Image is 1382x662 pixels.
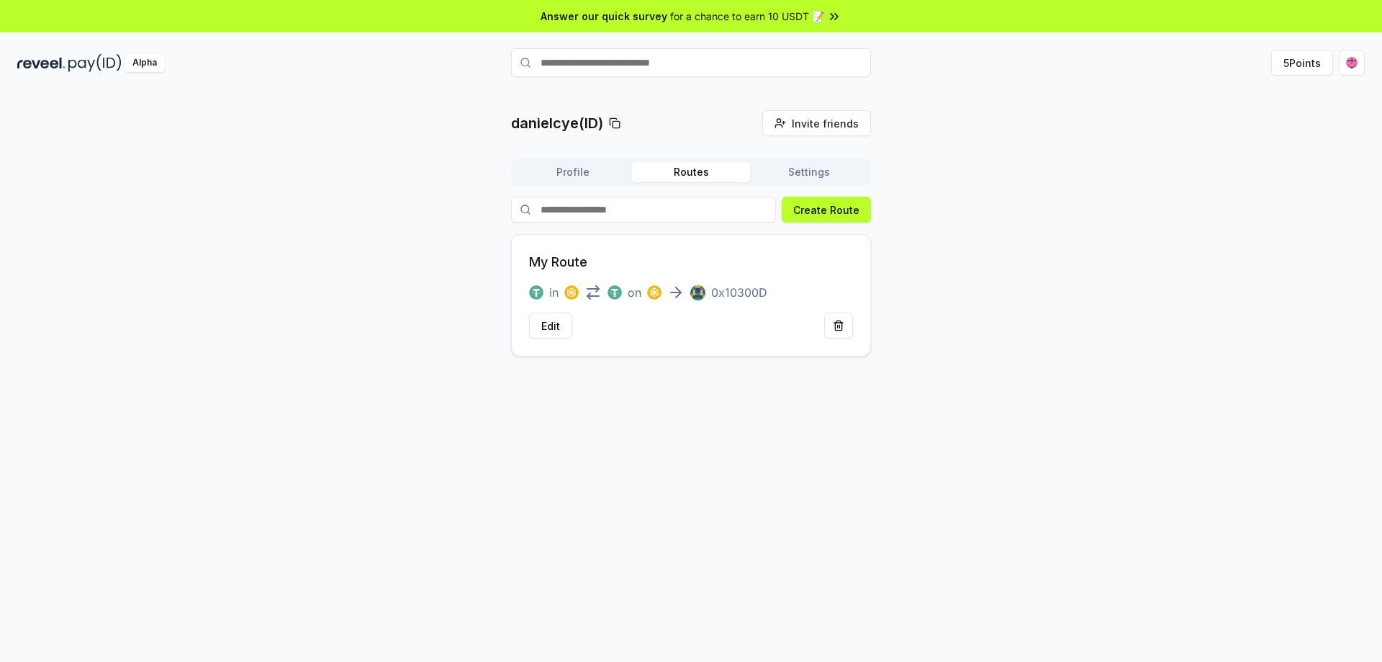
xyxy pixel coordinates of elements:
[647,284,661,301] button: logo
[529,285,543,300] img: logo
[1271,50,1333,76] button: 5Points
[690,284,767,301] button: 0x10300D
[782,197,871,223] button: Create Route
[529,252,587,272] p: My Route
[529,313,572,339] button: Edit
[608,284,622,301] button: logo
[529,284,543,301] button: logo
[17,54,66,72] img: reveel_dark
[511,113,603,133] p: danielcye(ID)
[632,162,750,182] button: Routes
[549,284,559,301] span: in
[670,9,824,24] span: for a chance to earn 10 USDT 📝
[541,9,667,24] span: Answer our quick survey
[792,116,859,131] span: Invite friends
[647,285,661,300] img: logo
[711,284,767,301] p: 0x10300D
[608,285,622,300] img: logo
[514,162,632,182] button: Profile
[125,54,165,72] div: Alpha
[564,285,579,300] img: logo
[762,110,871,136] button: Invite friends
[628,284,641,301] span: on
[750,162,868,182] button: Settings
[68,54,122,72] img: pay_id
[564,284,579,301] button: logo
